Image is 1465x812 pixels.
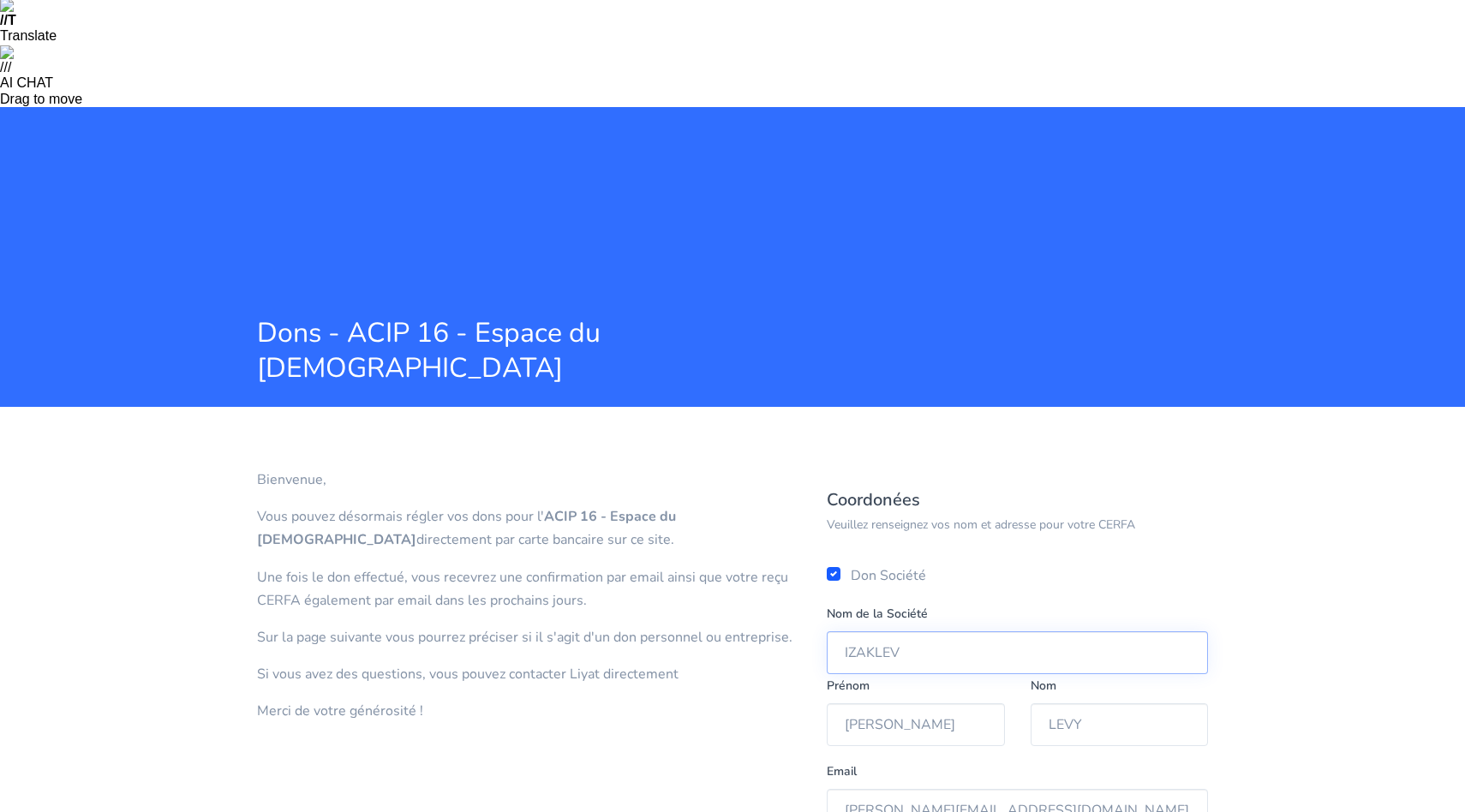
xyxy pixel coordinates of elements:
label: Don Société [851,563,926,588]
label: Email [827,761,857,782]
p: Une fois le don effectué, vous recevrez une confirmation par email ainsi que votre reçu CERFA éga... [257,566,801,612]
h5: Coordonées [827,489,1208,511]
p: Si vous avez des questions, vous pouvez contacter Liyat directement [257,663,801,686]
p: Vous pouvez désormais régler vos dons pour l' directement par carte bancaire sur ce site. [257,505,801,552]
label: Nom [1031,676,1056,696]
span: Dons - ACIP 16 - Espace du [DEMOGRAPHIC_DATA] [257,315,882,386]
input: Nom de la Société [827,631,1208,674]
p: Veuillez renseignez vos nom et adresse pour votre CERFA [827,515,1208,535]
input: Prénom [827,703,1005,746]
label: Nom de la Société [827,604,928,624]
p: Bienvenue, [257,469,801,492]
p: Merci de votre générosité ! [257,700,801,723]
input: Nom [1031,703,1209,746]
label: Prénom [827,676,870,696]
p: Sur la page suivante vous pourrez préciser si il s'agit d'un don personnel ou entreprise. [257,626,801,649]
